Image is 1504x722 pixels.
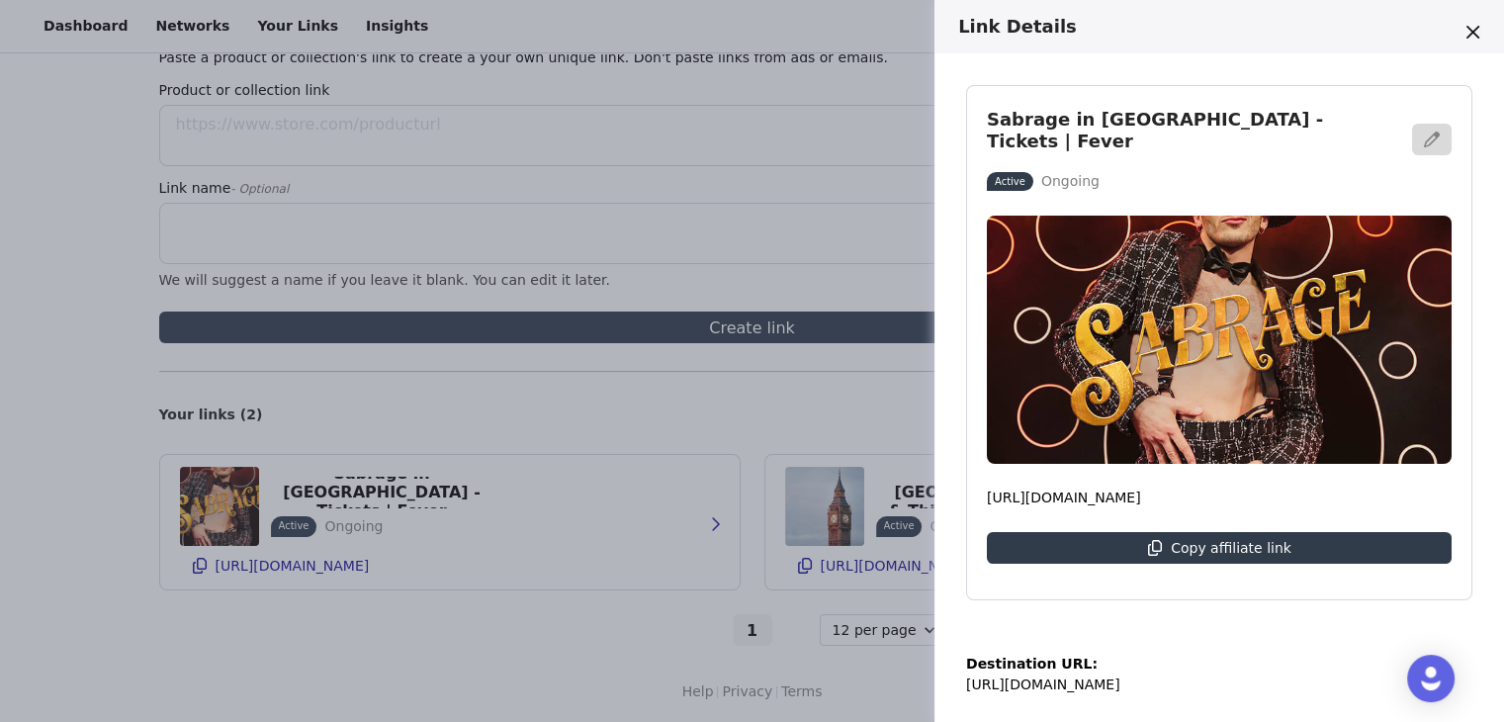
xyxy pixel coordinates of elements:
[987,216,1452,464] img: Sabrage in London - Tickets | Fever
[1407,655,1455,702] div: Open Intercom Messenger
[1041,171,1100,192] p: Ongoing
[1171,540,1291,556] p: Copy affiliate link
[995,174,1025,189] p: Active
[1457,16,1488,47] button: Close
[966,654,1120,675] p: Destination URL:
[987,532,1452,564] button: Copy affiliate link
[987,109,1400,151] h3: Sabrage in [GEOGRAPHIC_DATA] - Tickets | Fever
[966,675,1120,695] p: [URL][DOMAIN_NAME]
[958,16,1455,38] h3: Link Details
[987,488,1452,508] p: [URL][DOMAIN_NAME]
